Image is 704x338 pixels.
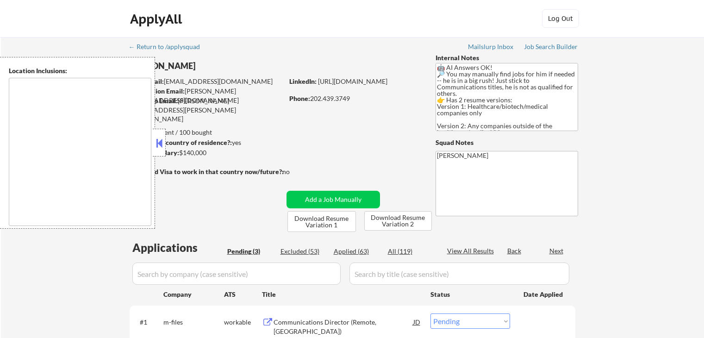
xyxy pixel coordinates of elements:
[130,11,185,27] div: ApplyAll
[287,191,380,208] button: Add a Job Manually
[436,138,578,147] div: Squad Notes
[436,53,578,63] div: Internal Notes
[140,318,156,327] div: #1
[129,138,280,147] div: yes
[430,286,510,302] div: Status
[129,44,209,50] div: ← Return to /applysquad
[224,318,262,327] div: workable
[262,290,422,299] div: Title
[468,44,514,50] div: Mailslurp Inbox
[130,96,283,124] div: [PERSON_NAME][EMAIL_ADDRESS][PERSON_NAME][DOMAIN_NAME]
[132,263,341,285] input: Search by company (case sensitive)
[130,168,284,175] strong: Will need Visa to work in that country now/future?:
[318,77,387,85] a: [URL][DOMAIN_NAME]
[130,87,283,105] div: [PERSON_NAME][EMAIL_ADDRESS][DOMAIN_NAME]
[447,246,497,256] div: View All Results
[542,9,579,28] button: Log Out
[349,263,569,285] input: Search by title (case sensitive)
[9,66,151,75] div: Location Inclusions:
[412,313,422,330] div: JD
[274,318,413,336] div: Communications Director (Remote, [GEOGRAPHIC_DATA])
[129,138,232,146] strong: Can work in country of residence?:
[280,247,327,256] div: Excluded (53)
[549,246,564,256] div: Next
[523,290,564,299] div: Date Applied
[132,242,224,253] div: Applications
[364,211,432,231] button: Download Resume Variation 2
[334,247,380,256] div: Applied (63)
[163,318,224,327] div: m-files
[227,247,274,256] div: Pending (3)
[287,211,356,232] button: Download Resume Variation 1
[129,43,209,52] a: ← Return to /applysquad
[129,128,283,137] div: 63 sent / 100 bought
[289,77,317,85] strong: LinkedIn:
[130,60,320,72] div: [PERSON_NAME]
[163,290,224,299] div: Company
[289,94,310,102] strong: Phone:
[130,77,283,86] div: [EMAIL_ADDRESS][DOMAIN_NAME]
[524,44,578,50] div: Job Search Builder
[388,247,434,256] div: All (119)
[468,43,514,52] a: Mailslurp Inbox
[289,94,420,103] div: 202.439.3749
[224,290,262,299] div: ATS
[507,246,522,256] div: Back
[282,167,309,176] div: no
[129,148,283,157] div: $140,000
